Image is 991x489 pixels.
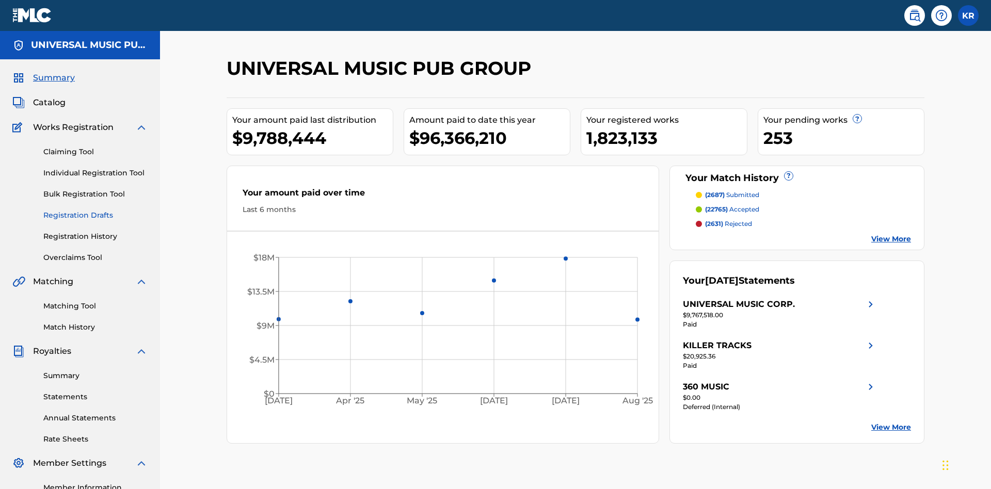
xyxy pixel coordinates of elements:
[705,219,752,229] p: rejected
[942,450,949,481] div: Drag
[43,434,148,445] a: Rate Sheets
[12,275,25,288] img: Matching
[683,402,877,412] div: Deferred (Internal)
[705,190,759,200] p: submitted
[33,121,114,134] span: Works Registration
[249,355,275,365] tspan: $4.5M
[33,345,71,357] span: Royalties
[43,189,148,200] a: Bulk Registration Tool
[135,121,148,134] img: expand
[257,321,275,331] tspan: $9M
[264,389,275,399] tspan: $0
[135,345,148,357] img: expand
[683,274,795,288] div: Your Statements
[43,252,148,263] a: Overclaims Tool
[958,5,979,26] div: User Menu
[43,231,148,242] a: Registration History
[683,361,877,370] div: Paid
[12,121,26,134] img: Works Registration
[683,298,877,329] a: UNIVERSAL MUSIC CORP.right chevron icon$9,767,518.00Paid
[43,413,148,423] a: Annual Statements
[33,275,73,288] span: Matching
[683,352,877,361] div: $20,925.36
[33,72,75,84] span: Summary
[683,339,752,352] div: KILLER TRACKS
[481,396,508,406] tspan: [DATE]
[904,5,925,26] a: Public Search
[43,146,148,157] a: Claiming Tool
[763,114,924,126] div: Your pending works
[243,187,643,204] div: Your amount paid over time
[409,126,570,150] div: $96,366,210
[683,339,877,370] a: KILLER TRACKSright chevron icon$20,925.36Paid
[683,171,912,185] div: Your Match History
[696,219,912,229] a: (2631) rejected
[336,396,365,406] tspan: Apr '25
[407,396,438,406] tspan: May '25
[871,422,911,433] a: View More
[705,191,725,199] span: (2687)
[247,287,275,297] tspan: $13.5M
[853,115,861,123] span: ?
[696,205,912,214] a: (22765) accepted
[135,457,148,469] img: expand
[908,9,921,22] img: search
[12,96,66,109] a: CatalogCatalog
[683,298,795,311] div: UNIVERSAL MUSIC CORP.
[683,393,877,402] div: $0.00
[683,381,729,393] div: 360 MUSIC
[31,39,148,51] h5: UNIVERSAL MUSIC PUB GROUP
[12,345,25,357] img: Royalties
[43,210,148,221] a: Registration Drafts
[865,298,877,311] img: right chevron icon
[622,396,653,406] tspan: Aug '25
[43,392,148,402] a: Statements
[253,253,275,263] tspan: $18M
[683,381,877,412] a: 360 MUSICright chevron icon$0.00Deferred (Internal)
[586,126,747,150] div: 1,823,133
[935,9,948,22] img: help
[683,311,877,320] div: $9,767,518.00
[12,8,52,23] img: MLC Logo
[931,5,952,26] div: Help
[705,205,759,214] p: accepted
[12,96,25,109] img: Catalog
[12,457,25,469] img: Member Settings
[265,396,293,406] tspan: [DATE]
[865,381,877,393] img: right chevron icon
[865,339,877,352] img: right chevron icon
[135,275,148,288] img: expand
[705,275,739,286] span: [DATE]
[43,370,148,381] a: Summary
[763,126,924,150] div: 253
[696,190,912,200] a: (2687) submitted
[12,39,25,52] img: Accounts
[33,457,106,469] span: Member Settings
[227,57,536,80] h2: UNIVERSAL MUSIC PUB GROUP
[232,126,393,150] div: $9,788,444
[43,301,148,312] a: Matching Tool
[33,96,66,109] span: Catalog
[871,234,911,244] a: View More
[43,322,148,333] a: Match History
[586,114,747,126] div: Your registered works
[552,396,580,406] tspan: [DATE]
[705,220,723,227] span: (2631)
[705,205,728,213] span: (22765)
[683,320,877,329] div: Paid
[243,204,643,215] div: Last 6 months
[12,72,75,84] a: SummarySummary
[409,114,570,126] div: Amount paid to date this year
[232,114,393,126] div: Your amount paid last distribution
[939,439,991,489] iframe: Chat Widget
[785,172,793,180] span: ?
[43,168,148,178] a: Individual Registration Tool
[12,72,25,84] img: Summary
